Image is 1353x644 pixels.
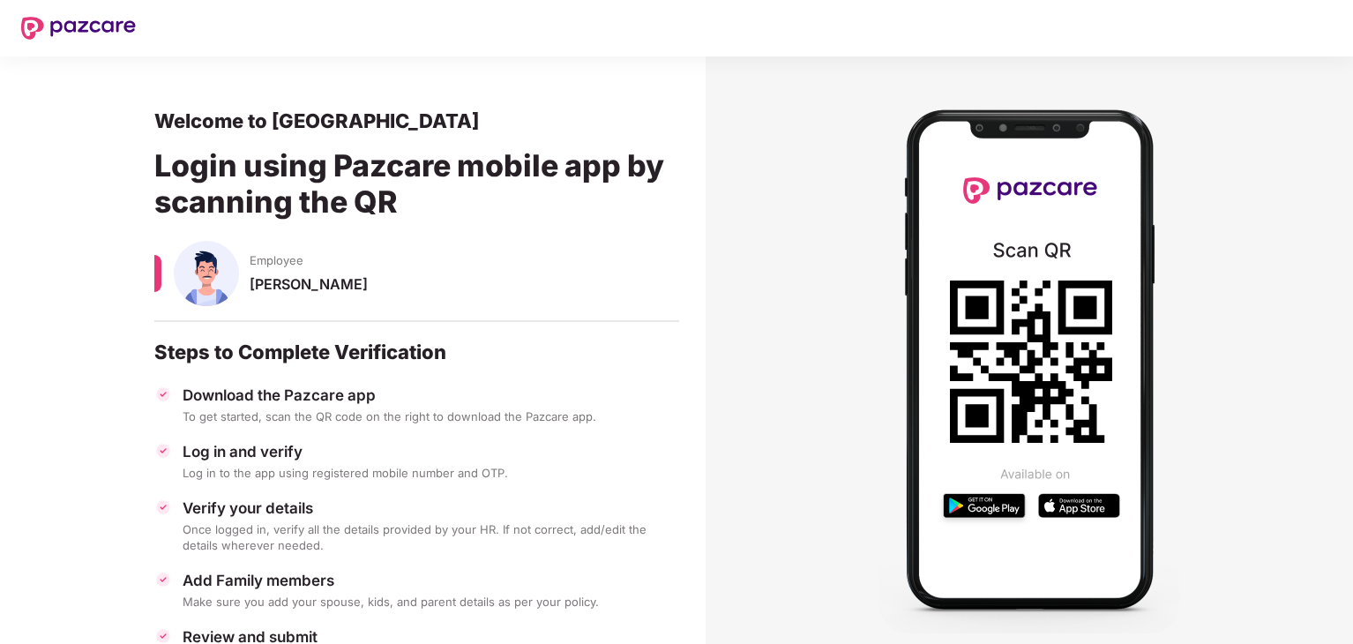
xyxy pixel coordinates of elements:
img: svg+xml;base64,PHN2ZyBpZD0iU3BvdXNlX01hbGUiIHhtbG5zPSJodHRwOi8vd3d3LnczLm9yZy8yMDAwL3N2ZyIgeG1sbn... [174,241,239,306]
div: Add Family members [183,571,679,590]
div: Welcome to [GEOGRAPHIC_DATA] [154,109,679,133]
img: svg+xml;base64,PHN2ZyBpZD0iVGljay0zMngzMiIgeG1sbnM9Imh0dHA6Ly93d3cudzMub3JnLzIwMDAvc3ZnIiB3aWR0aD... [154,571,172,588]
img: svg+xml;base64,PHN2ZyBpZD0iVGljay0zMngzMiIgeG1sbnM9Imh0dHA6Ly93d3cudzMub3JnLzIwMDAvc3ZnIiB3aWR0aD... [154,386,172,403]
img: svg+xml;base64,PHN2ZyBpZD0iVGljay0zMngzMiIgeG1sbnM9Imh0dHA6Ly93d3cudzMub3JnLzIwMDAvc3ZnIiB3aWR0aD... [154,498,172,516]
div: To get started, scan the QR code on the right to download the Pazcare app. [183,408,679,424]
div: Make sure you add your spouse, kids, and parent details as per your policy. [183,594,679,610]
img: Mobile [879,86,1179,633]
span: Employee [250,252,303,268]
div: Verify your details [183,498,679,518]
img: svg+xml;base64,PHN2ZyBpZD0iVGljay0zMngzMiIgeG1sbnM9Imh0dHA6Ly93d3cudzMub3JnLzIwMDAvc3ZnIiB3aWR0aD... [154,442,172,460]
div: Steps to Complete Verification [154,340,679,364]
div: Once logged in, verify all the details provided by your HR. If not correct, add/edit the details ... [183,521,679,553]
div: Download the Pazcare app [183,386,679,405]
div: Log in and verify [183,442,679,461]
div: Log in to the app using registered mobile number and OTP. [183,465,679,481]
div: Login using Pazcare mobile app by scanning the QR [154,133,679,241]
img: New Pazcare Logo [21,17,136,40]
div: [PERSON_NAME] [250,275,679,310]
